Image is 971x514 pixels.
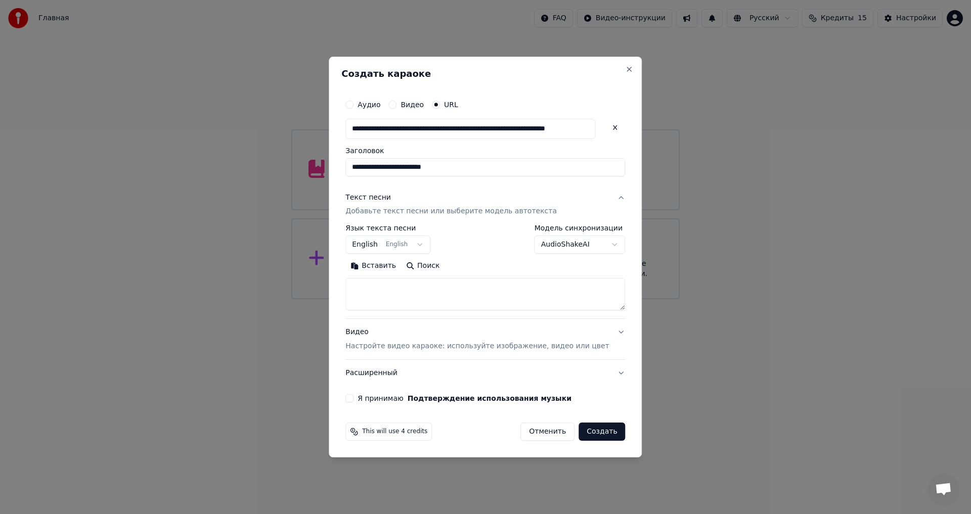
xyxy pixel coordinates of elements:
[401,101,424,108] label: Видео
[408,395,571,402] button: Я принимаю
[444,101,458,108] label: URL
[345,147,625,154] label: Заголовок
[345,184,625,225] button: Текст песниДобавьте текст песни или выберите модель автотекста
[345,319,625,360] button: ВидеоНастройте видео караоке: используйте изображение, видео или цвет
[579,423,625,441] button: Создать
[535,225,626,232] label: Модель синхронизации
[345,207,557,217] p: Добавьте текст песни или выберите модель автотекста
[345,258,401,274] button: Вставить
[345,225,430,232] label: Язык текста песни
[358,395,571,402] label: Я принимаю
[358,101,380,108] label: Аудио
[345,341,609,351] p: Настройте видео караоке: используйте изображение, видео или цвет
[345,328,609,352] div: Видео
[401,258,445,274] button: Поиск
[345,193,391,203] div: Текст песни
[520,423,575,441] button: Отменить
[345,225,625,319] div: Текст песниДобавьте текст песни или выберите модель автотекста
[341,69,629,78] h2: Создать караоке
[362,428,427,436] span: This will use 4 credits
[345,360,625,386] button: Расширенный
